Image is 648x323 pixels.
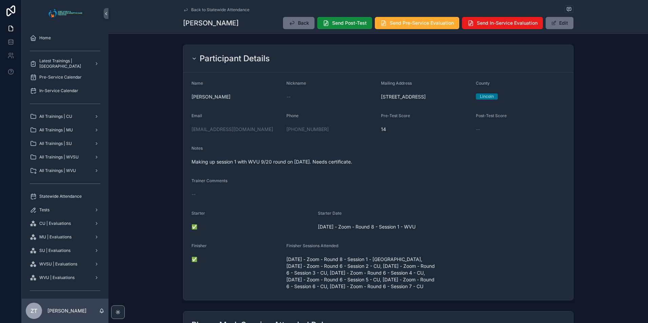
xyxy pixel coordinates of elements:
a: Latest Trainings | [GEOGRAPHIC_DATA] [26,58,104,70]
a: Tests [26,204,104,216]
span: Statewide Attendance [39,194,82,199]
h2: Participant Details [200,53,270,64]
a: All Trainings | MU [26,124,104,136]
a: In-Service Calendar [26,85,104,97]
span: -- [286,93,290,100]
span: SU | Evaluations [39,248,70,253]
button: Back [283,17,315,29]
span: All Trainings | CU [39,114,72,119]
span: CU | Evaluations [39,221,71,226]
span: All Trainings | WVSU [39,154,79,160]
span: Mailing Address [381,81,412,86]
a: All Trainings | WVU [26,165,104,177]
span: WVU | Evaluations [39,275,75,280]
span: MU | Evaluations [39,234,72,240]
a: Back to Statewide Attendance [183,7,249,13]
span: Starter Date [318,211,342,216]
span: [PERSON_NAME] [191,93,281,100]
span: [STREET_ADDRESS] [381,93,470,100]
a: Home [26,32,104,44]
p: [PERSON_NAME] [47,307,86,314]
span: Send In-Service Evaluation [477,20,538,26]
span: ✅ [191,256,281,263]
a: SU | Evaluations [26,244,104,257]
span: Back [298,20,309,26]
span: Email [191,113,202,118]
h1: [PERSON_NAME] [183,18,239,28]
span: Send Pre-Service Evaluation [390,20,454,26]
span: Send Post-Test [332,20,367,26]
span: Notes [191,146,203,151]
span: Name [191,81,203,86]
span: Nickname [286,81,306,86]
a: MU | Evaluations [26,231,104,243]
span: Pre-Service Calendar [39,74,82,80]
a: CU | Evaluations [26,217,104,230]
span: Finisher Sessions Attended [286,243,338,248]
a: Statewide Attendance [26,190,104,202]
a: WVU | Evaluations [26,272,104,284]
a: All Trainings | SU [26,137,104,150]
a: All Trainings | CU [26,110,104,123]
img: App logo [47,8,84,19]
a: [EMAIL_ADDRESS][DOMAIN_NAME] [191,126,273,133]
button: Send Pre-Service Evaluation [375,17,459,29]
span: All Trainings | WVU [39,168,76,173]
span: -- [191,191,196,198]
button: Send In-Service Evaluation [462,17,543,29]
span: Making up session 1 with WVU 9/20 round on [DATE]. Needs certificate. [191,158,565,165]
span: Home [39,35,51,41]
span: Post-Test Score [476,113,507,118]
span: 14 [381,126,470,133]
a: WVSU | Evaluations [26,258,104,270]
span: Tests [39,207,49,213]
button: Send Post-Test [317,17,372,29]
span: WVSU | Evaluations [39,261,77,267]
span: [DATE] - Zoom - Round 8 - Session 1 - [GEOGRAPHIC_DATA], [DATE] - Zoom - Round 6 - Session 2 - CU... [286,256,470,290]
span: All Trainings | MU [39,127,73,133]
a: All Trainings | WVSU [26,151,104,163]
span: ZT [31,307,37,315]
div: Lincoln [480,93,494,100]
a: Pre-Service Calendar [26,71,104,83]
a: [PHONE_NUMBER] [286,126,329,133]
span: County [476,81,490,86]
span: Pre-Test Score [381,113,410,118]
span: In-Service Calendar [39,88,78,93]
span: Back to Statewide Attendance [191,7,249,13]
div: scrollable content [22,27,108,299]
span: -- [476,126,480,133]
span: ✅ [191,223,312,230]
span: Starter [191,211,205,216]
span: Phone [286,113,299,118]
span: Latest Trainings | [GEOGRAPHIC_DATA] [39,58,89,69]
span: Trainer Comments [191,178,227,183]
button: Edit [546,17,573,29]
span: Finisher [191,243,207,248]
span: All Trainings | SU [39,141,72,146]
span: [DATE] - Zoom - Round 8 - Session 1 - WVU [318,223,502,230]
